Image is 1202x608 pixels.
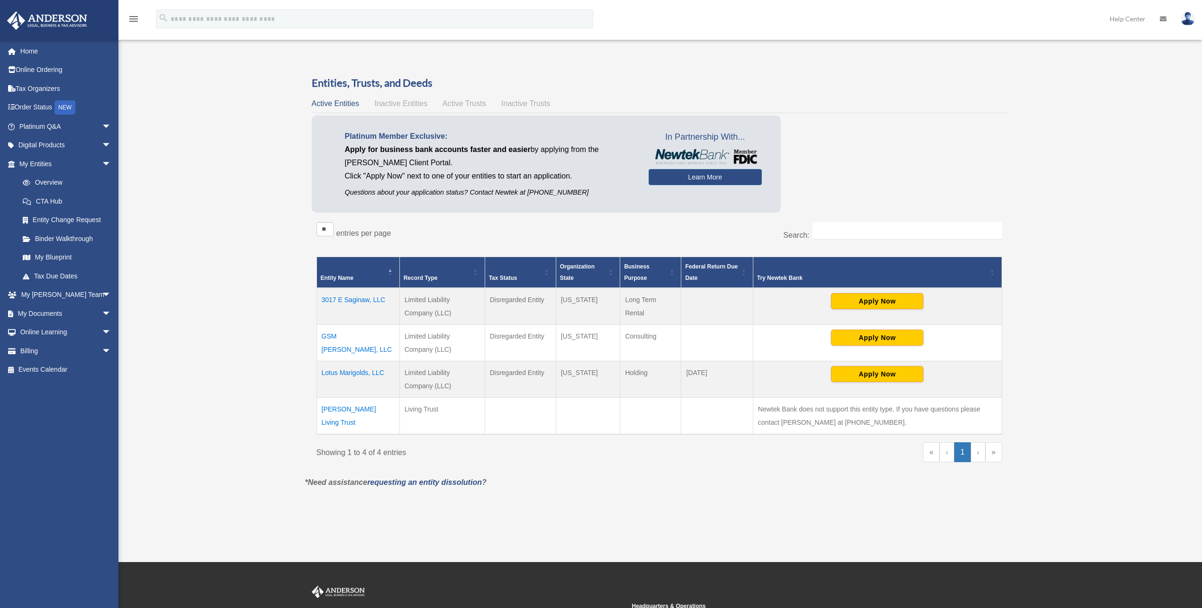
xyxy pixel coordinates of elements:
[489,275,517,281] span: Tax Status
[404,275,438,281] span: Record Type
[501,99,550,107] span: Inactive Trusts
[128,13,139,25] i: menu
[620,257,681,288] th: Business Purpose: Activate to sort
[336,229,391,237] label: entries per page
[783,231,809,239] label: Search:
[316,325,399,361] td: GSM [PERSON_NAME], LLC
[831,330,923,346] button: Apply Now
[624,263,649,281] span: Business Purpose
[128,17,139,25] a: menu
[556,325,620,361] td: [US_STATE]
[753,398,1002,435] td: Newtek Bank does not support this entity type. If you have questions please contact [PERSON_NAME]...
[556,288,620,325] td: [US_STATE]
[102,286,121,305] span: arrow_drop_down
[7,136,126,155] a: Digital Productsarrow_drop_down
[399,288,485,325] td: Limited Liability Company (LLC)
[102,341,121,361] span: arrow_drop_down
[560,263,595,281] span: Organization State
[971,442,985,462] a: Next
[831,366,923,382] button: Apply Now
[556,361,620,398] td: [US_STATE]
[485,288,556,325] td: Disregarded Entity
[7,117,126,136] a: Platinum Q&Aarrow_drop_down
[316,442,652,459] div: Showing 1 to 4 of 4 entries
[7,341,126,360] a: Billingarrow_drop_down
[556,257,620,288] th: Organization State: Activate to sort
[7,360,126,379] a: Events Calendar
[7,61,126,80] a: Online Ordering
[681,257,753,288] th: Federal Return Due Date: Activate to sort
[753,257,1002,288] th: Try Newtek Bank : Activate to sort
[345,145,531,153] span: Apply for business bank accounts faster and easier
[923,442,940,462] a: First
[13,192,121,211] a: CTA Hub
[102,154,121,174] span: arrow_drop_down
[7,79,126,98] a: Tax Organizers
[985,442,1002,462] a: Last
[305,478,487,486] em: *Need assistance ?
[345,187,634,198] p: Questions about your application status? Contact Newtek at [PHONE_NUMBER]
[316,361,399,398] td: Lotus Marigolds, LLC
[685,263,738,281] span: Federal Return Due Date
[653,149,757,164] img: NewtekBankLogoSM.png
[620,361,681,398] td: Holding
[399,257,485,288] th: Record Type: Activate to sort
[321,275,353,281] span: Entity Name
[374,99,427,107] span: Inactive Entities
[345,130,634,143] p: Platinum Member Exclusive:
[7,286,126,304] a: My [PERSON_NAME] Teamarrow_drop_down
[367,478,482,486] a: requesting an entity dissolution
[13,173,116,192] a: Overview
[620,325,681,361] td: Consulting
[54,100,75,115] div: NEW
[485,257,556,288] th: Tax Status: Activate to sort
[399,325,485,361] td: Limited Liability Company (LLC)
[310,586,367,598] img: Anderson Advisors Platinum Portal
[13,211,121,230] a: Entity Change Request
[13,229,121,248] a: Binder Walkthrough
[399,361,485,398] td: Limited Liability Company (LLC)
[7,323,126,342] a: Online Learningarrow_drop_down
[7,304,126,323] a: My Documentsarrow_drop_down
[681,361,753,398] td: [DATE]
[312,76,1007,90] h3: Entities, Trusts, and Deeds
[649,130,762,145] span: In Partnership With...
[158,13,169,23] i: search
[485,325,556,361] td: Disregarded Entity
[312,99,359,107] span: Active Entities
[316,288,399,325] td: 3017 E Saginaw, LLC
[102,323,121,342] span: arrow_drop_down
[102,117,121,136] span: arrow_drop_down
[940,442,954,462] a: Previous
[7,154,121,173] a: My Entitiesarrow_drop_down
[485,361,556,398] td: Disregarded Entity
[102,136,121,155] span: arrow_drop_down
[620,288,681,325] td: Long Term Rental
[831,293,923,309] button: Apply Now
[4,11,90,30] img: Anderson Advisors Platinum Portal
[316,398,399,435] td: [PERSON_NAME] Living Trust
[649,169,762,185] a: Learn More
[757,272,987,284] div: Try Newtek Bank
[1181,12,1195,26] img: User Pic
[13,248,121,267] a: My Blueprint
[13,267,121,286] a: Tax Due Dates
[7,98,126,117] a: Order StatusNEW
[102,304,121,323] span: arrow_drop_down
[399,398,485,435] td: Living Trust
[954,442,971,462] a: 1
[345,143,634,170] p: by applying from the [PERSON_NAME] Client Portal.
[7,42,126,61] a: Home
[443,99,486,107] span: Active Trusts
[316,257,399,288] th: Entity Name: Activate to invert sorting
[345,170,634,183] p: Click "Apply Now" next to one of your entities to start an application.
